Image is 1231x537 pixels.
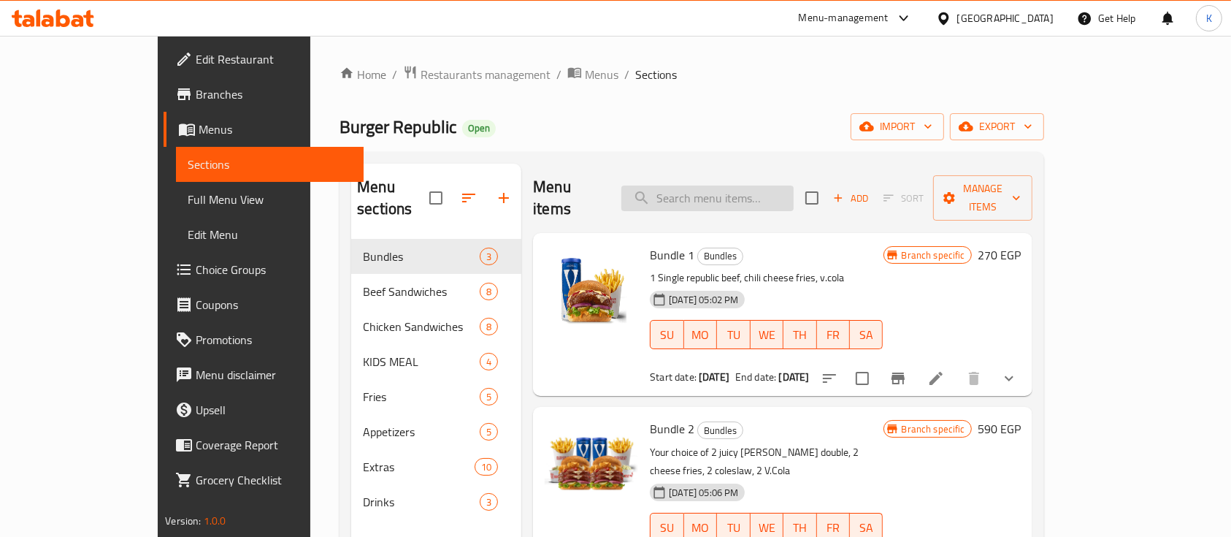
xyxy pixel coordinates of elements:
span: Branches [196,85,352,103]
div: items [475,458,498,476]
span: Bundles [698,248,743,264]
span: Full Menu View [188,191,352,208]
button: show more [992,361,1027,396]
span: Start date: [650,367,697,386]
a: Menu disclaimer [164,357,364,392]
span: Upsell [196,401,352,419]
span: Edit Restaurant [196,50,352,68]
button: Branch-specific-item [881,361,916,396]
span: Edit Menu [188,226,352,243]
span: Sections [635,66,677,83]
div: Menu-management [799,9,889,27]
div: items [480,423,498,441]
img: Bundle 1 [545,245,638,338]
button: Manage items [933,175,1032,221]
span: Chicken Sandwiches [363,318,480,335]
span: Coupons [196,296,352,313]
span: 3 [480,495,497,509]
a: Menus [567,65,618,84]
span: Bundle 2 [650,418,694,440]
span: Beef Sandwiches [363,283,480,300]
span: import [862,118,932,136]
button: WE [751,320,783,349]
button: SA [850,320,883,349]
a: Full Menu View [176,182,364,217]
button: delete [956,361,992,396]
h2: Menu items [533,176,603,220]
b: [DATE] [699,367,729,386]
svg: Show Choices [1000,370,1018,387]
img: Bundle 2 [545,419,638,512]
span: Version: [165,511,201,530]
span: Menu disclaimer [196,366,352,384]
span: SU [656,324,678,346]
b: [DATE] [779,367,810,386]
span: export [962,118,1032,136]
span: Fries [363,388,480,405]
span: Branch specific [896,248,971,262]
a: Sections [176,147,364,182]
div: items [480,493,498,511]
a: Menus [164,112,364,147]
span: Select all sections [421,183,451,213]
span: TU [723,324,744,346]
span: Sections [188,156,352,173]
a: Choice Groups [164,252,364,287]
h2: Menu sections [357,176,429,220]
button: TU [717,320,750,349]
span: Select to update [847,363,878,394]
span: Select section [797,183,827,213]
span: Menus [199,121,352,138]
span: FR [823,324,844,346]
span: 8 [480,285,497,299]
div: Beef Sandwiches8 [351,274,521,309]
span: [DATE] 05:06 PM [663,486,744,500]
div: items [480,388,498,405]
div: items [480,248,498,265]
a: Edit Menu [176,217,364,252]
span: 5 [480,425,497,439]
button: Add [827,187,874,210]
a: Edit Restaurant [164,42,364,77]
a: Edit menu item [927,370,945,387]
span: WE [756,324,778,346]
a: Branches [164,77,364,112]
span: 10 [475,460,497,474]
a: Upsell [164,392,364,427]
span: KIDS MEAL [363,353,480,370]
span: SA [856,324,877,346]
p: Your choice of 2 juicy [PERSON_NAME] double, 2 cheese fries, 2 coleslaw, 2 V.Cola [650,443,883,480]
button: sort-choices [812,361,847,396]
span: Appetizers [363,423,480,441]
span: Extras [363,458,475,476]
a: Restaurants management [403,65,551,84]
span: Drinks [363,493,480,511]
h6: 270 EGP [978,245,1021,265]
span: Branch specific [896,422,971,436]
div: items [480,353,498,370]
div: Bundles3 [351,239,521,274]
div: Extras10 [351,449,521,484]
span: [DATE] 05:02 PM [663,293,744,307]
span: Menus [585,66,618,83]
span: Burger Republic [340,110,456,143]
span: Add item [827,187,874,210]
span: Select section first [874,187,933,210]
span: 1.0.0 [204,511,226,530]
span: Restaurants management [421,66,551,83]
div: Fries5 [351,379,521,414]
p: 1 Single republic beef, chili cheese fries, v.cola [650,269,883,287]
nav: breadcrumb [340,65,1044,84]
div: Bundles [697,248,743,265]
span: Sort sections [451,180,486,216]
button: SU [650,320,683,349]
div: [GEOGRAPHIC_DATA] [957,10,1054,26]
span: Bundle 1 [650,244,694,266]
li: / [624,66,629,83]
